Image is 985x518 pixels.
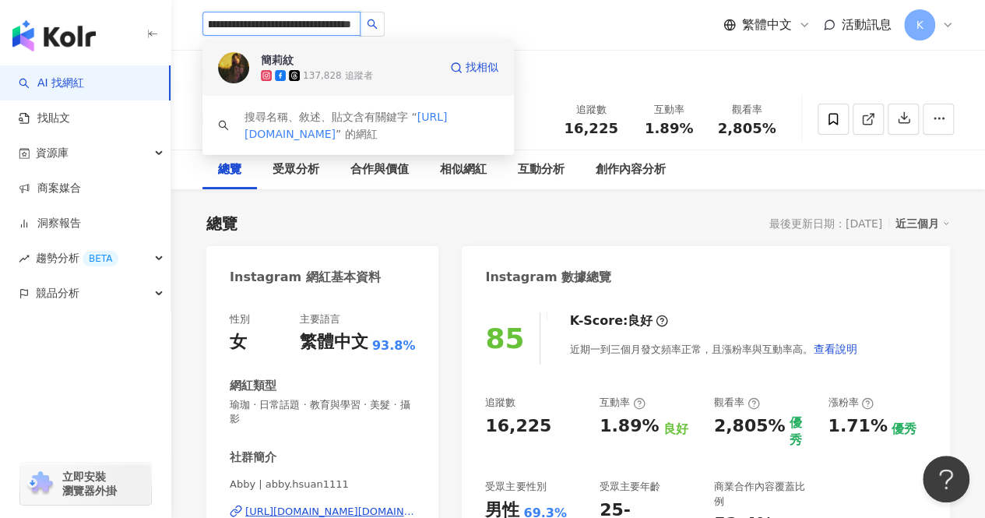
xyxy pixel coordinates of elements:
[19,253,30,264] span: rise
[789,414,812,449] div: 優秀
[564,120,617,136] span: 16,225
[36,136,69,171] span: 資源庫
[569,333,857,365] div: 近期一到三個月發文頻率正常，且漲粉率與互動率高。
[628,312,653,329] div: 良好
[639,102,698,118] div: 互動率
[206,213,237,234] div: 總覽
[83,251,118,266] div: BETA
[230,449,276,466] div: 社群簡介
[717,102,776,118] div: 觀看率
[12,20,96,51] img: logo
[25,471,55,496] img: chrome extension
[600,480,660,494] div: 受眾主要年齡
[62,470,117,498] span: 立即安裝 瀏覽器外掛
[485,322,524,354] div: 85
[485,480,546,494] div: 受眾主要性別
[916,16,923,33] span: K
[663,421,688,438] div: 良好
[19,216,81,231] a: 洞察報告
[230,269,381,286] div: Instagram 網紅基本資料
[19,181,81,196] a: 商案媒合
[450,52,498,83] a: 找相似
[350,160,409,179] div: 合作與價值
[20,463,151,505] a: chrome extension立即安裝 瀏覽器外掛
[230,378,276,394] div: 網紅類型
[842,17,892,32] span: 活動訊息
[300,330,368,354] div: 繁體中文
[466,60,498,76] span: 找相似
[218,52,249,83] img: KOL Avatar
[600,414,659,439] div: 1.89%
[303,69,372,83] div: 137,828 追蹤者
[218,160,241,179] div: 總覽
[714,396,760,410] div: 觀看率
[273,160,319,179] div: 受眾分析
[230,398,415,426] span: 瑜珈 · 日常話題 · 教育與學習 · 美髮 · 攝影
[828,396,874,410] div: 漲粉率
[561,102,621,118] div: 追蹤數
[19,76,84,91] a: searchAI 找網紅
[372,337,416,354] span: 93.8%
[742,16,792,33] span: 繁體中文
[230,330,247,354] div: 女
[600,396,646,410] div: 互動率
[813,343,857,355] span: 查看說明
[261,52,294,68] div: 簡莉紋
[440,160,487,179] div: 相似網紅
[230,312,250,326] div: 性別
[485,396,515,410] div: 追蹤數
[36,276,79,311] span: 競品分析
[218,120,229,131] span: search
[596,160,666,179] div: 創作內容分析
[645,121,693,136] span: 1.89%
[714,414,786,449] div: 2,805%
[895,213,950,234] div: 近三個月
[828,414,887,439] div: 1.71%
[485,269,611,286] div: Instagram 數據總覽
[812,333,857,365] button: 查看說明
[569,312,668,329] div: K-Score :
[769,217,882,230] div: 最後更新日期：[DATE]
[714,480,813,508] div: 商業合作內容覆蓋比例
[367,19,378,30] span: search
[230,477,415,492] span: Abby | abby.hsuan1111
[36,241,118,276] span: 趨勢分析
[718,121,776,136] span: 2,805%
[300,312,340,326] div: 主要語言
[244,108,498,143] div: 搜尋名稱、敘述、貼文含有關鍵字 “ ” 的網紅
[518,160,565,179] div: 互動分析
[19,111,70,126] a: 找貼文
[923,456,969,502] iframe: Help Scout Beacon - Open
[892,421,916,438] div: 優秀
[485,414,551,439] div: 16,225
